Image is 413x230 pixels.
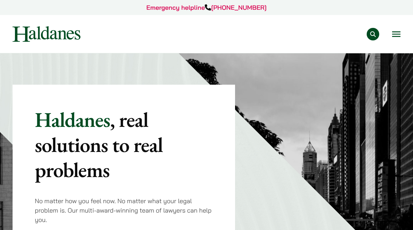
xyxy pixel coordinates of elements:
[35,196,213,224] p: No matter how you feel now. No matter what your legal problem is. Our multi-award-winning team of...
[392,31,400,37] button: Open menu
[35,107,213,182] p: Haldanes
[35,106,163,183] mark: , real solutions to real problems
[367,28,379,40] button: Search
[146,3,266,11] a: Emergency helpline[PHONE_NUMBER]
[13,26,80,42] img: Logo of Haldanes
